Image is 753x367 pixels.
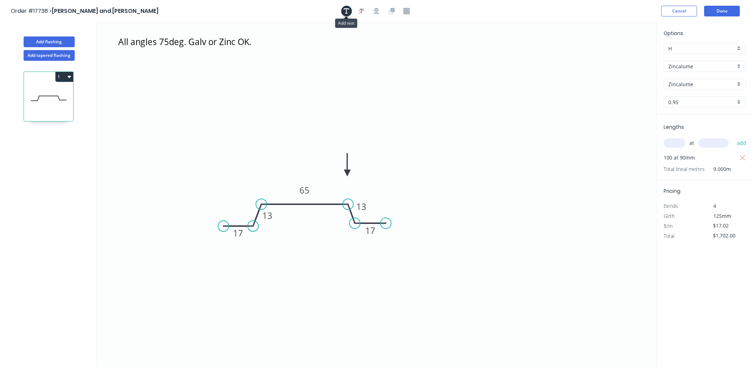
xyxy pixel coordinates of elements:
[669,80,735,88] input: Colour
[664,233,675,239] span: Total
[664,222,673,229] span: $/m
[357,201,367,213] tspan: 13
[664,212,675,219] span: Girth
[664,153,695,163] span: 100 at 90mm
[366,225,376,236] tspan: 17
[664,30,684,37] span: Options
[11,7,52,15] span: Order #17738 >
[669,45,735,52] input: Price level
[714,202,717,209] span: 4
[664,123,684,131] span: Lengths
[669,98,735,106] input: Thickness
[335,19,357,28] div: Add text
[262,210,272,221] tspan: 13
[52,7,159,15] span: [PERSON_NAME] and [PERSON_NAME]
[733,137,750,149] button: add
[664,164,705,174] span: Total lineal metres
[24,36,75,47] button: Add flashing
[233,227,243,239] tspan: 17
[664,187,681,195] span: Pricing
[662,6,697,16] button: Cancel
[300,184,310,196] tspan: 65
[705,164,731,174] span: 9.000m
[690,138,694,148] span: at
[669,63,735,70] input: Material
[704,6,740,16] button: Done
[55,72,73,82] button: 1
[24,50,75,61] button: Add tapered flashing
[714,212,732,219] span: 125mm
[664,202,678,209] span: Bends
[117,34,330,61] textarea: All angles 75deg. Galv or Zinc OK.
